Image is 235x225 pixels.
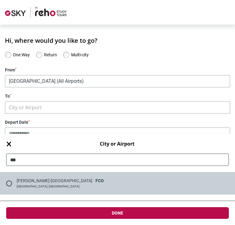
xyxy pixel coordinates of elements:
p: [GEOGRAPHIC_DATA], [GEOGRAPHIC_DATA] [17,185,92,188]
label: Return [44,51,57,58]
label: One Way [13,51,30,58]
span: Melbourne, Australia [5,75,230,87]
button: Done [6,207,229,219]
span: × [6,138,12,150]
label: Multi-city [71,51,89,58]
h6: [PERSON_NAME]-[GEOGRAPHIC_DATA] [17,178,92,183]
label: Depart Date [5,120,230,125]
label: To [5,94,230,99]
label: From [5,67,230,73]
span: City or Airport [5,101,230,114]
span: City or Airport [5,102,230,114]
h1: Hi, where would you like to go? [5,37,230,44]
span: FCO [95,178,104,183]
span: City or Airport [9,104,42,111]
h6: City or Airport [12,141,223,147]
input: Search [6,154,229,166]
